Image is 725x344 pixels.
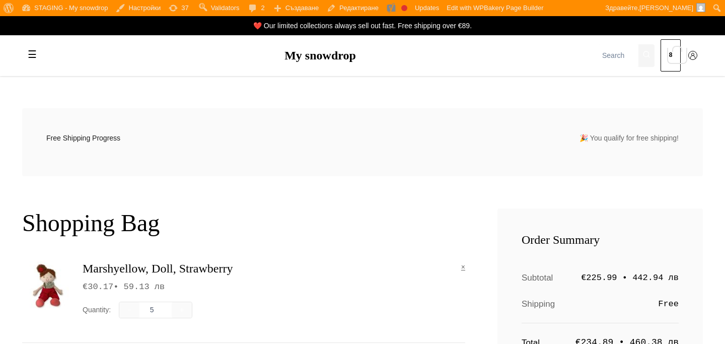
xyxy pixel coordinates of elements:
span: 🎉 You qualify for free shipping! [579,132,679,144]
a: My snowdrop [284,49,356,62]
span: Subtotal [522,271,553,285]
span: Shipping [522,297,555,311]
bdi: 30.17 [83,282,113,292]
button: + [172,302,192,317]
input: Search [598,44,638,67]
span: [PERSON_NAME] [639,4,693,12]
a: 8 [661,46,681,66]
a: Marshyellow, Doll, Strawberry [83,262,233,275]
span: Quantity: [83,304,111,315]
a: Remove this item [461,261,465,272]
span: Free Shipping Progress [46,132,120,144]
div: Focus keyphrase not set [401,5,407,11]
label: Toggle mobile menu [22,45,42,65]
button: − [119,302,139,317]
h1: Shopping Bag [22,209,465,238]
span: € [83,282,88,292]
div: • 59.13 лв [83,280,465,294]
span: Free [658,297,679,311]
span: €225.99 • 442.94 лв [581,271,679,285]
span: 8 [669,51,673,60]
h3: Order Summary [522,233,679,247]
